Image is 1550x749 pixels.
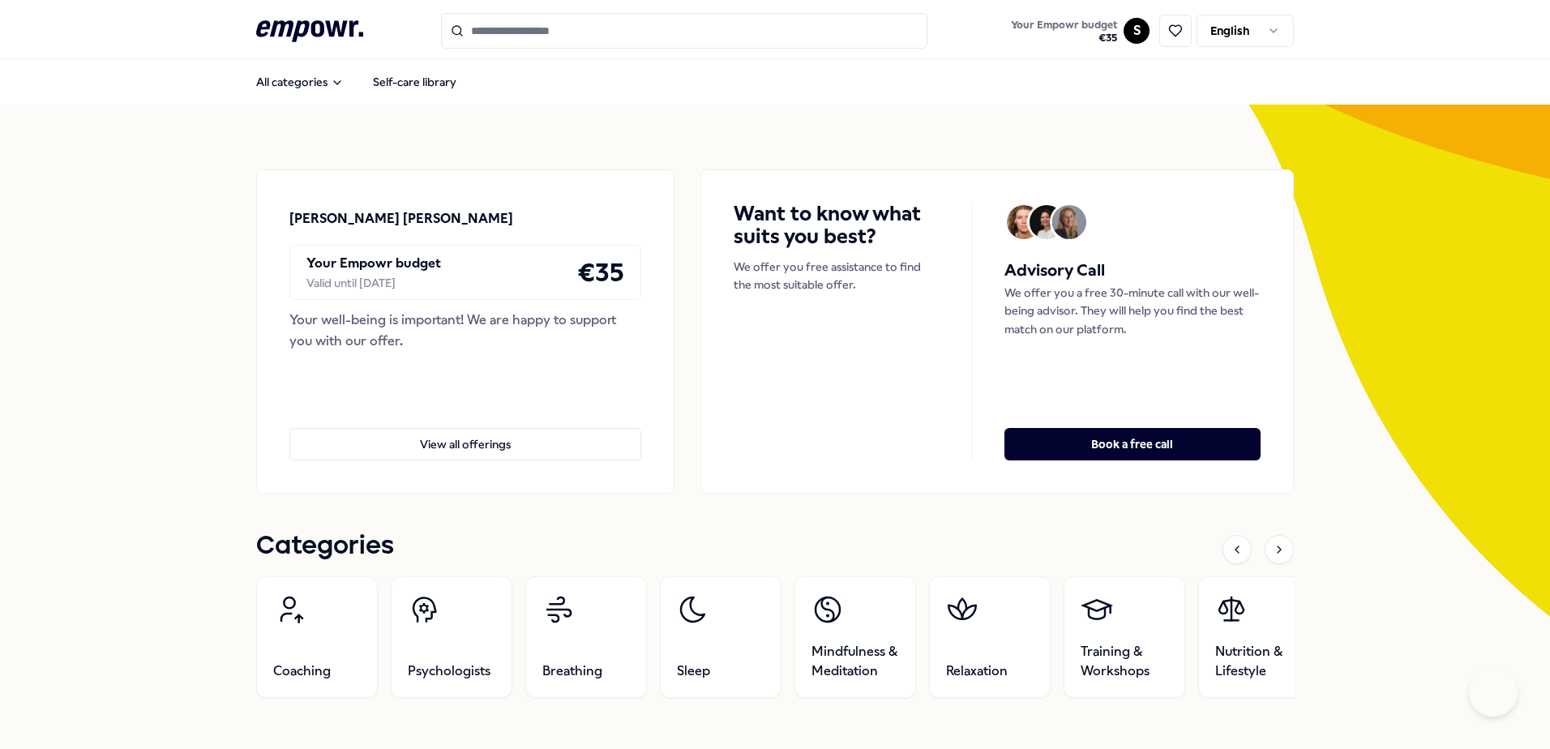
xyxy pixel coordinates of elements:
[1124,18,1150,44] button: S
[1198,576,1320,698] a: Nutrition & Lifestyle
[929,576,1051,698] a: Relaxation
[256,526,394,567] h1: Categories
[794,576,916,698] a: Mindfulness & Meditation
[660,576,781,698] a: Sleep
[1008,15,1120,48] button: Your Empowr budget€35
[289,310,641,351] div: Your well-being is important! We are happy to support you with our offer.
[360,66,469,98] a: Self-care library
[734,258,939,294] p: We offer you free assistance to find the most suitable offer.
[1004,14,1124,48] a: Your Empowr budget€35
[525,576,647,698] a: Breathing
[1004,258,1261,284] h5: Advisory Call
[734,203,939,248] h4: Want to know what suits you best?
[289,428,641,460] button: View all offerings
[1030,205,1064,239] img: Avatar
[408,661,490,681] span: Psychologists
[946,661,1008,681] span: Relaxation
[811,642,899,681] span: Mindfulness & Meditation
[306,274,441,292] div: Valid until [DATE]
[273,661,331,681] span: Coaching
[306,253,441,274] p: Your Empowr budget
[289,402,641,460] a: View all offerings
[1064,576,1185,698] a: Training & Workshops
[1052,205,1086,239] img: Avatar
[441,13,927,49] input: Search for products, categories or subcategories
[677,661,710,681] span: Sleep
[1469,668,1518,717] iframe: Help Scout Beacon - Open
[1215,642,1303,681] span: Nutrition & Lifestyle
[289,208,513,229] p: [PERSON_NAME] [PERSON_NAME]
[542,661,602,681] span: Breathing
[1007,205,1041,239] img: Avatar
[577,252,624,293] h4: € 35
[256,576,378,698] a: Coaching
[243,66,357,98] button: All categories
[1004,428,1261,460] button: Book a free call
[1011,32,1117,45] span: € 35
[391,576,512,698] a: Psychologists
[1081,642,1168,681] span: Training & Workshops
[1011,19,1117,32] span: Your Empowr budget
[1004,284,1261,338] p: We offer you a free 30-minute call with our well-being advisor. They will help you find the best ...
[243,66,469,98] nav: Main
